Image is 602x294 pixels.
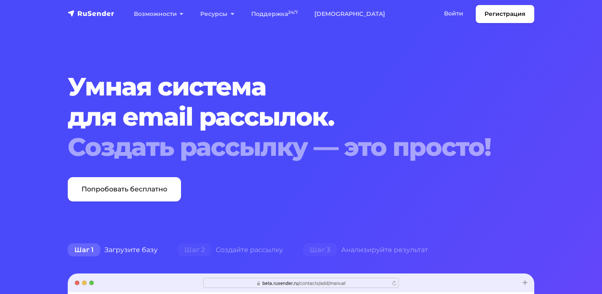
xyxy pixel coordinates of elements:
[68,243,100,257] span: Шаг 1
[68,177,181,201] a: Попробовать бесплатно
[293,242,438,258] div: Анализируйте результат
[303,243,337,257] span: Шаг 3
[243,5,306,23] a: Поддержка24/7
[476,5,534,23] a: Регистрация
[178,243,212,257] span: Шаг 2
[68,132,495,162] div: Создать рассылку — это просто!
[58,242,168,258] div: Загрузите базу
[168,242,293,258] div: Создайте рассылку
[125,5,192,23] a: Возможности
[68,72,495,162] h1: Умная система для email рассылок.
[288,10,298,15] sup: 24/7
[192,5,242,23] a: Ресурсы
[68,9,115,18] img: RuSender
[436,5,472,22] a: Войти
[306,5,393,23] a: [DEMOGRAPHIC_DATA]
